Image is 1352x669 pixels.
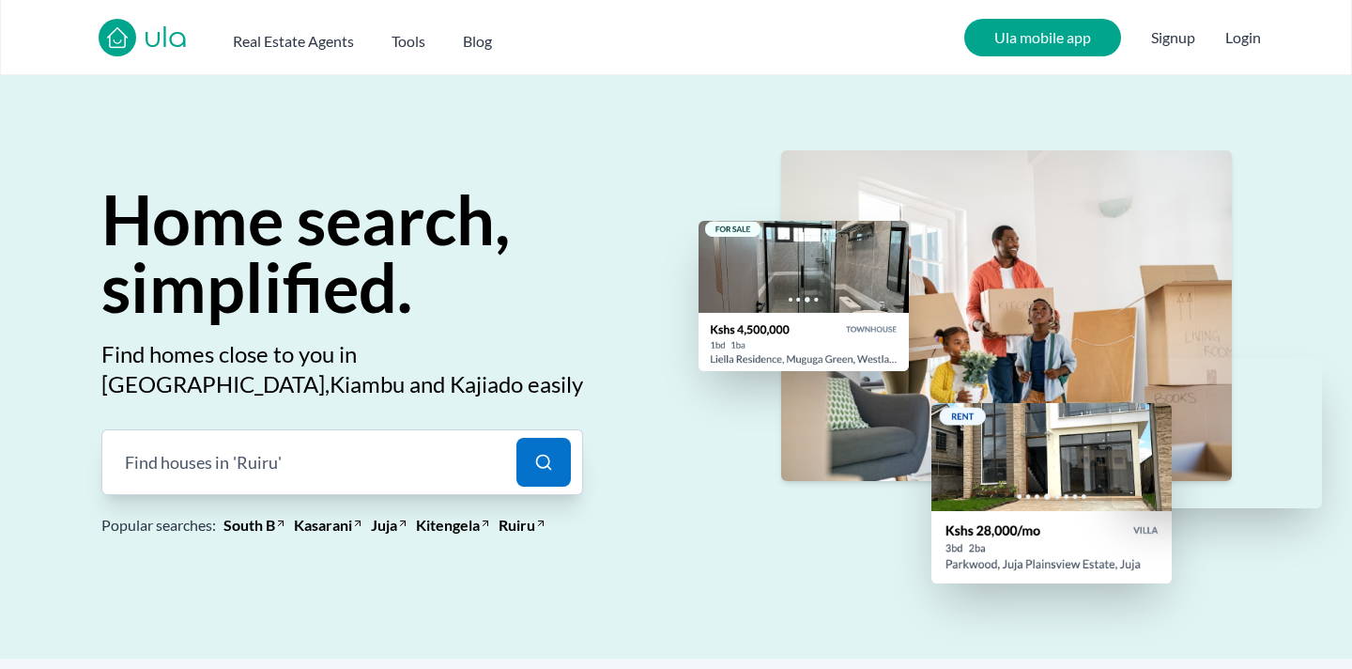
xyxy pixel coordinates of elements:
[964,19,1121,56] a: Ula mobile app
[101,339,583,399] h2: Find homes close to you in [GEOGRAPHIC_DATA], Kiambu and Kajiado easily
[294,514,352,537] a: Kasarani
[101,514,216,537] span: Popular searches:
[144,23,188,56] a: ula
[416,514,480,537] a: Kitengela
[699,221,909,371] img: westlands houses for sale - ula africa
[781,150,1232,481] img: home search simplified - ula africa
[392,23,425,53] button: Tools
[101,185,510,320] h1: Home search,
[125,449,229,475] span: Find houses in
[233,23,354,53] button: Real Estate Agents
[233,23,530,53] nav: Main
[931,403,1172,583] img: juja houses for sale - ula africa
[371,514,397,537] a: Juja
[1112,358,1322,508] img: ruiru houses for rent - ula africa
[101,246,412,327] span: simplified.
[233,449,282,475] span: 'Ruiru'
[392,30,425,53] h2: Tools
[463,23,492,53] a: Blog
[463,30,492,53] h2: Blog
[223,514,275,537] a: South B
[233,30,354,53] h2: Real Estate Agents
[1225,26,1261,49] button: Login
[505,429,583,495] button: Search
[499,514,535,537] a: Ruiru
[1151,19,1195,56] span: Signup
